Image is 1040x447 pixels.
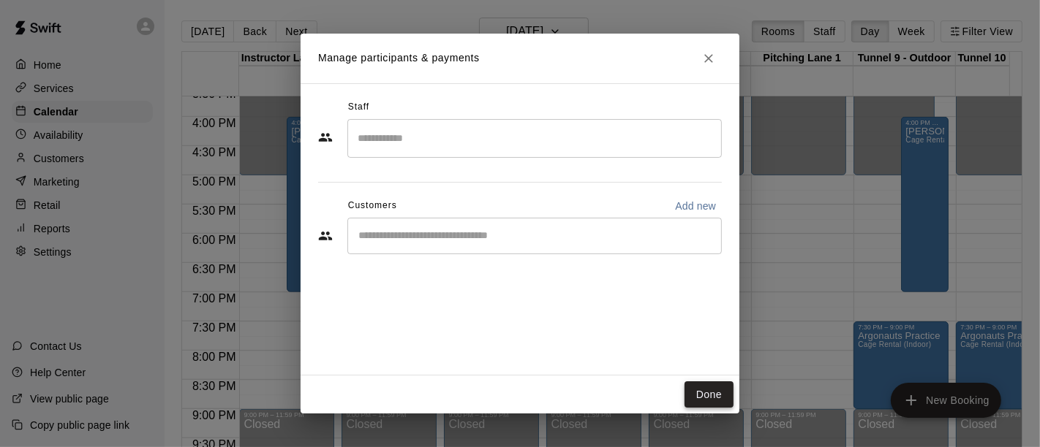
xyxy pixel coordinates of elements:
[696,45,722,72] button: Close
[318,229,333,243] svg: Customers
[675,199,716,213] p: Add new
[318,130,333,145] svg: Staff
[318,50,480,66] p: Manage participants & payments
[347,119,722,158] div: Search staff
[669,194,722,218] button: Add new
[348,96,369,119] span: Staff
[347,218,722,254] div: Start typing to search customers...
[685,381,734,408] button: Done
[348,194,397,218] span: Customers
